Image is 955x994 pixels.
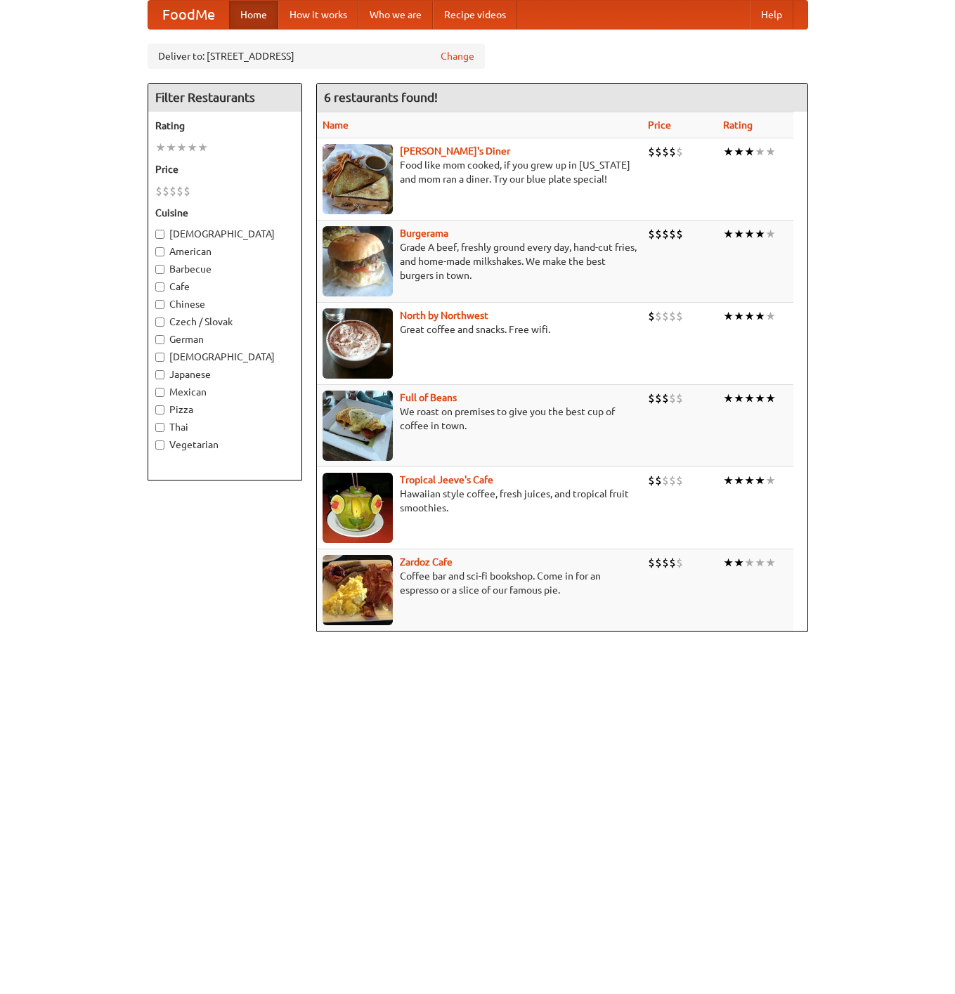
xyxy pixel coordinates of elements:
[734,144,744,159] li: ★
[648,144,655,159] li: $
[676,473,683,488] li: $
[669,226,676,242] li: $
[400,474,493,485] a: Tropical Jeeve's Cafe
[765,144,776,159] li: ★
[676,391,683,406] li: $
[755,308,765,324] li: ★
[176,183,183,199] li: $
[197,140,208,155] li: ★
[183,183,190,199] li: $
[323,158,637,186] p: Food like mom cooked, if you grew up in [US_STATE] and mom ran a diner. Try our blue plate special!
[655,226,662,242] li: $
[155,280,294,294] label: Cafe
[148,84,301,112] h4: Filter Restaurants
[676,555,683,570] li: $
[155,423,164,432] input: Thai
[676,144,683,159] li: $
[155,247,164,256] input: American
[323,119,349,131] a: Name
[441,49,474,63] a: Change
[148,44,485,69] div: Deliver to: [STREET_ADDRESS]
[155,403,294,417] label: Pizza
[323,391,393,461] img: beans.jpg
[155,420,294,434] label: Thai
[662,473,669,488] li: $
[765,473,776,488] li: ★
[723,555,734,570] li: ★
[648,119,671,131] a: Price
[734,555,744,570] li: ★
[229,1,278,29] a: Home
[400,556,453,568] a: Zardoz Cafe
[323,308,393,379] img: north.jpg
[323,473,393,543] img: jeeves.jpg
[155,206,294,220] h5: Cuisine
[744,391,755,406] li: ★
[765,226,776,242] li: ★
[176,140,187,155] li: ★
[400,228,448,239] a: Burgerama
[155,370,164,379] input: Japanese
[400,145,510,157] b: [PERSON_NAME]'s Diner
[155,405,164,414] input: Pizza
[155,315,294,329] label: Czech / Slovak
[148,1,229,29] a: FoodMe
[155,297,294,311] label: Chinese
[669,308,676,324] li: $
[155,282,164,292] input: Cafe
[323,144,393,214] img: sallys.jpg
[323,405,637,433] p: We roast on premises to give you the best cup of coffee in town.
[755,144,765,159] li: ★
[755,226,765,242] li: ★
[676,308,683,324] li: $
[723,144,734,159] li: ★
[662,226,669,242] li: $
[755,473,765,488] li: ★
[648,308,655,324] li: $
[400,310,488,321] a: North by Northwest
[323,487,637,515] p: Hawaiian style coffee, fresh juices, and tropical fruit smoothies.
[655,308,662,324] li: $
[155,162,294,176] h5: Price
[166,140,176,155] li: ★
[278,1,358,29] a: How it works
[400,392,457,403] a: Full of Beans
[155,353,164,362] input: [DEMOGRAPHIC_DATA]
[155,119,294,133] h5: Rating
[648,391,655,406] li: $
[155,388,164,397] input: Mexican
[433,1,517,29] a: Recipe videos
[669,473,676,488] li: $
[723,226,734,242] li: ★
[744,555,755,570] li: ★
[655,144,662,159] li: $
[155,350,294,364] label: [DEMOGRAPHIC_DATA]
[676,226,683,242] li: $
[323,322,637,336] p: Great coffee and snacks. Free wifi.
[755,391,765,406] li: ★
[662,144,669,159] li: $
[648,473,655,488] li: $
[155,385,294,399] label: Mexican
[155,440,164,450] input: Vegetarian
[723,391,734,406] li: ★
[655,473,662,488] li: $
[734,308,744,324] li: ★
[662,555,669,570] li: $
[765,391,776,406] li: ★
[358,1,433,29] a: Who we are
[648,226,655,242] li: $
[155,300,164,309] input: Chinese
[744,226,755,242] li: ★
[187,140,197,155] li: ★
[734,391,744,406] li: ★
[323,240,637,282] p: Grade A beef, freshly ground every day, hand-cut fries, and home-made milkshakes. We make the bes...
[744,308,755,324] li: ★
[155,438,294,452] label: Vegetarian
[669,144,676,159] li: $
